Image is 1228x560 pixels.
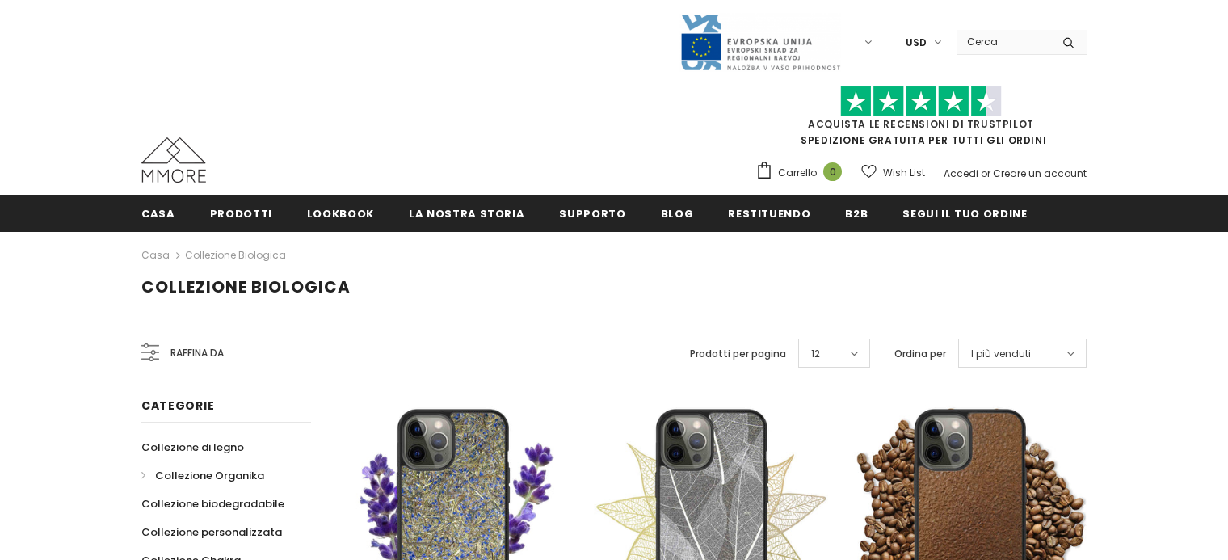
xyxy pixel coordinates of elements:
a: Lookbook [307,195,374,231]
a: Segui il tuo ordine [902,195,1027,231]
label: Ordina per [894,346,946,362]
a: La nostra storia [409,195,524,231]
a: Acquista le recensioni di TrustPilot [808,117,1034,131]
span: I più venduti [971,346,1031,362]
span: Wish List [883,165,925,181]
a: Creare un account [993,166,1087,180]
a: Collezione biodegradabile [141,490,284,518]
span: Collezione biologica [141,276,351,298]
span: B2B [845,206,868,221]
a: Collezione Organika [141,461,264,490]
a: Blog [661,195,694,231]
a: Javni Razpis [679,35,841,48]
label: Prodotti per pagina [690,346,786,362]
span: Categorie [141,398,214,414]
span: Segui il tuo ordine [902,206,1027,221]
span: Lookbook [307,206,374,221]
span: SPEDIZIONE GRATUITA PER TUTTI GLI ORDINI [755,93,1087,147]
span: supporto [559,206,625,221]
a: B2B [845,195,868,231]
span: Raffina da [170,344,224,362]
span: Casa [141,206,175,221]
span: or [981,166,990,180]
a: Prodotti [210,195,272,231]
span: 0 [823,162,842,181]
a: Restituendo [728,195,810,231]
span: Collezione Organika [155,468,264,483]
span: 12 [811,346,820,362]
span: Prodotti [210,206,272,221]
a: Collezione di legno [141,433,244,461]
span: Restituendo [728,206,810,221]
img: Fidati di Pilot Stars [840,86,1002,117]
a: Wish List [861,158,925,187]
span: Carrello [778,165,817,181]
a: supporto [559,195,625,231]
a: Collezione personalizzata [141,518,282,546]
span: Collezione personalizzata [141,524,282,540]
a: Collezione biologica [185,248,286,262]
img: Javni Razpis [679,13,841,72]
span: USD [906,35,927,51]
img: Casi MMORE [141,137,206,183]
a: Casa [141,195,175,231]
input: Search Site [957,30,1050,53]
a: Accedi [944,166,978,180]
span: Collezione di legno [141,440,244,455]
span: Collezione biodegradabile [141,496,284,512]
a: Casa [141,246,170,265]
span: Blog [661,206,694,221]
span: La nostra storia [409,206,524,221]
a: Carrello 0 [755,161,850,185]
